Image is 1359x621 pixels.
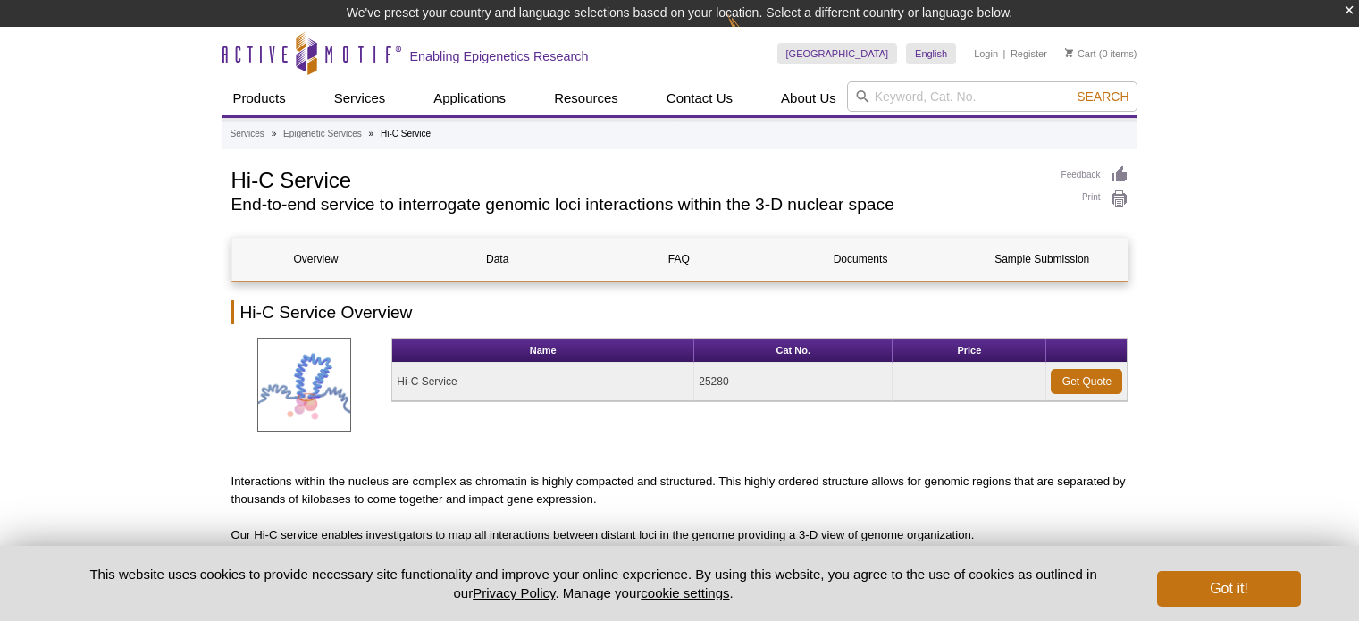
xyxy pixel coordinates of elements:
[473,585,555,600] a: Privacy Policy
[694,363,893,401] td: 25280
[1061,189,1128,209] a: Print
[777,43,898,64] a: [GEOGRAPHIC_DATA]
[231,165,1044,192] h1: Hi-C Service
[232,238,400,281] a: Overview
[776,238,944,281] a: Documents
[641,585,729,600] button: cookie settings
[694,339,893,363] th: Cat No.
[257,338,351,432] img: Hi-C Service
[893,339,1046,363] th: Price
[727,13,775,55] img: Change Here
[1065,47,1096,60] a: Cart
[231,126,264,142] a: Services
[59,565,1128,602] p: This website uses cookies to provide necessary site functionality and improve your online experie...
[231,197,1044,213] h2: End-to-end service to interrogate genomic loci interactions within the 3-D nuclear space​
[222,81,297,115] a: Products
[423,81,516,115] a: Applications
[231,526,1128,544] p: Our Hi-C service enables investigators to map all interactions between distant loci in the genome...
[392,363,694,401] td: Hi-C Service
[323,81,397,115] a: Services
[974,47,998,60] a: Login
[1077,89,1128,104] span: Search
[958,238,1126,281] a: Sample Submission
[1011,47,1047,60] a: Register
[283,126,362,142] a: Epigenetic Services
[656,81,743,115] a: Contact Us
[410,48,589,64] h2: Enabling Epigenetics Research
[369,129,374,138] li: »
[1061,165,1128,185] a: Feedback
[392,339,694,363] th: Name
[231,300,1128,324] h2: Hi-C Service Overview
[381,129,431,138] li: Hi-C Service
[595,238,763,281] a: FAQ
[1003,43,1006,64] li: |
[1065,43,1137,64] li: (0 items)
[414,238,582,281] a: Data
[543,81,629,115] a: Resources
[770,81,847,115] a: About Us
[1157,571,1300,607] button: Got it!
[231,473,1128,508] p: Interactions within the nucleus are complex as chromatin is highly compacted and structured. This...
[847,81,1137,112] input: Keyword, Cat. No.
[906,43,956,64] a: English
[1065,48,1073,57] img: Your Cart
[272,129,277,138] li: »
[1051,369,1122,394] a: Get Quote
[1071,88,1134,105] button: Search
